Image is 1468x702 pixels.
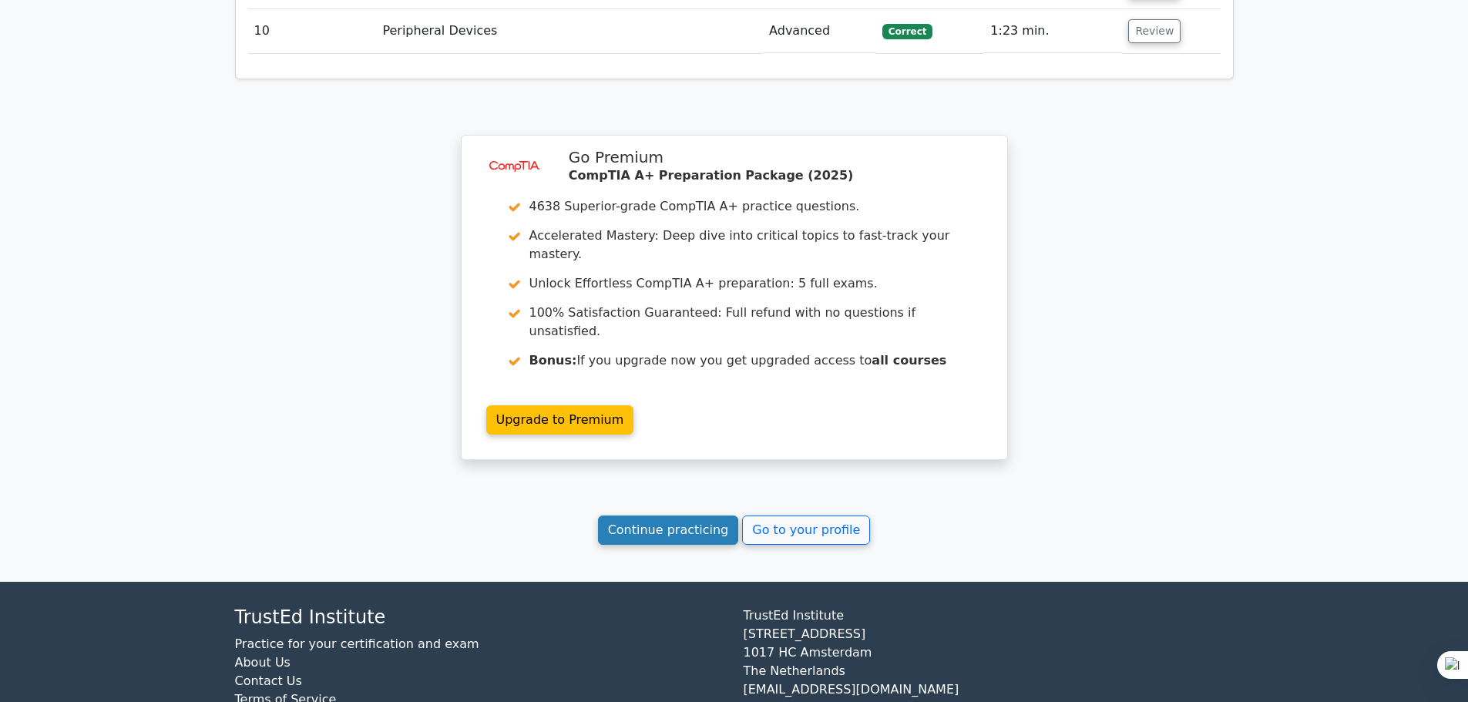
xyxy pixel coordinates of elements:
[763,9,876,53] td: Advanced
[248,9,377,53] td: 10
[235,637,479,651] a: Practice for your certification and exam
[984,9,1122,53] td: 1:23 min.
[486,405,634,435] a: Upgrade to Premium
[235,606,725,629] h4: TrustEd Institute
[235,655,291,670] a: About Us
[882,24,932,39] span: Correct
[742,516,870,545] a: Go to your profile
[598,516,739,545] a: Continue practicing
[235,673,302,688] a: Contact Us
[1128,19,1181,43] button: Review
[376,9,763,53] td: Peripheral Devices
